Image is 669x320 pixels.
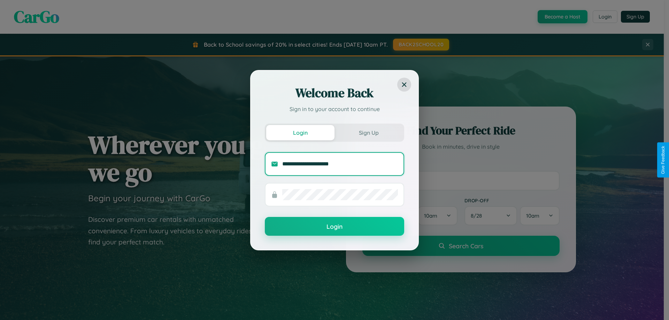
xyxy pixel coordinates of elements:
[334,125,403,140] button: Sign Up
[265,85,404,101] h2: Welcome Back
[265,105,404,113] p: Sign in to your account to continue
[266,125,334,140] button: Login
[661,146,666,174] div: Give Feedback
[265,217,404,236] button: Login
